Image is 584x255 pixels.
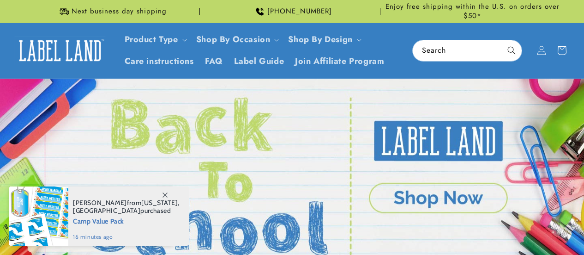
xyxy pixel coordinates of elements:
span: Care instructions [125,56,194,67]
a: Shop By Design [288,33,352,45]
a: FAQ [199,50,229,72]
span: [PHONE_NUMBER] [267,7,332,16]
span: Enjoy free shipping within the U.S. on orders over $50* [384,2,561,20]
span: from , purchased [73,199,180,215]
img: Label Land [14,36,106,65]
span: Shop By Occasion [196,34,271,45]
summary: Shop By Occasion [191,29,283,50]
span: Join Affiliate Program [295,56,384,67]
summary: Product Type [119,29,191,50]
span: [GEOGRAPHIC_DATA] [73,206,140,215]
span: Next business day shipping [72,7,167,16]
summary: Shop By Design [283,29,365,50]
span: [PERSON_NAME] [73,199,127,207]
iframe: Gorgias live chat messenger [492,215,575,246]
a: Product Type [125,33,178,45]
a: Label Land [11,33,110,68]
a: Label Guide [229,50,290,72]
span: Label Guide [234,56,284,67]
button: Search [501,40,522,61]
a: Join Affiliate Program [289,50,390,72]
a: Care instructions [119,50,199,72]
span: [US_STATE] [141,199,178,207]
span: FAQ [205,56,223,67]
